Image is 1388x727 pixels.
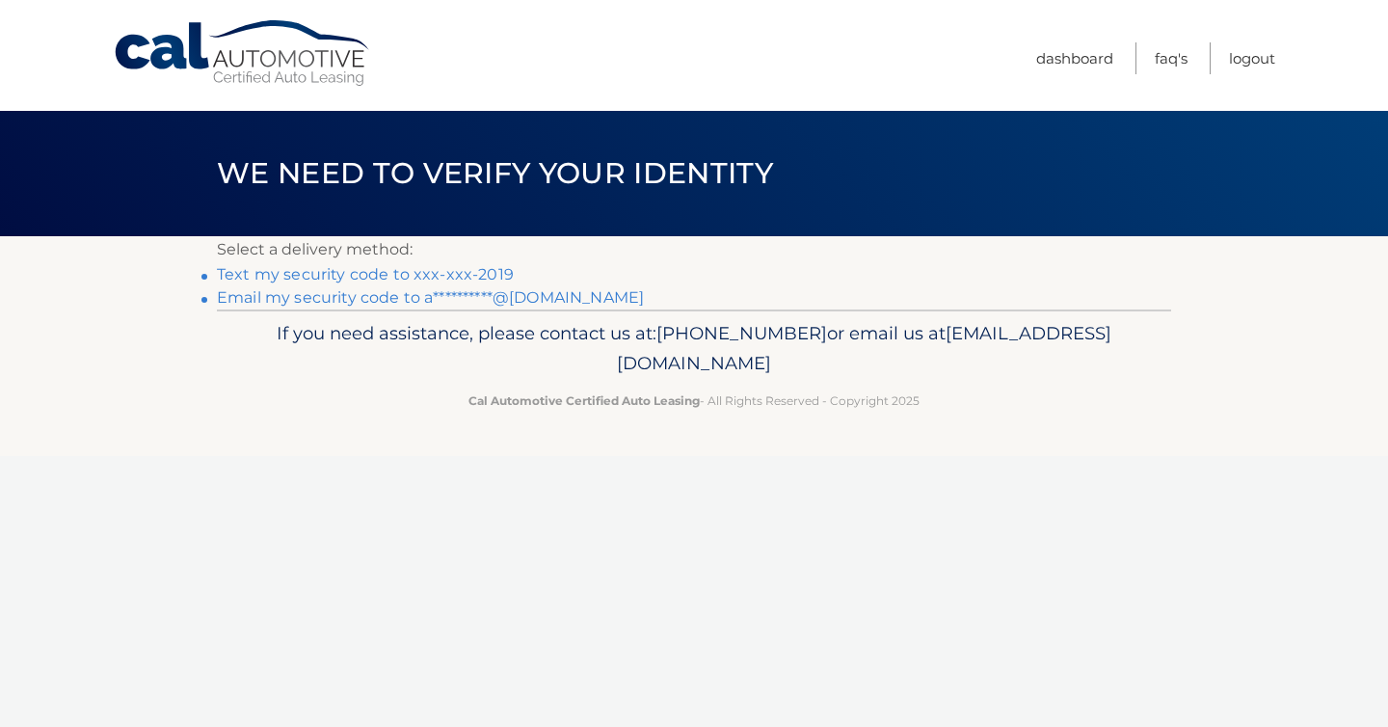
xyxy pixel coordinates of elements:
a: Cal Automotive [113,19,373,88]
p: Select a delivery method: [217,236,1171,263]
a: FAQ's [1155,42,1188,74]
a: Text my security code to xxx-xxx-2019 [217,265,514,283]
a: Email my security code to a**********@[DOMAIN_NAME] [217,288,644,307]
span: We need to verify your identity [217,155,773,191]
p: If you need assistance, please contact us at: or email us at [229,318,1159,380]
strong: Cal Automotive Certified Auto Leasing [468,393,700,408]
a: Dashboard [1036,42,1113,74]
p: - All Rights Reserved - Copyright 2025 [229,390,1159,411]
a: Logout [1229,42,1275,74]
span: [PHONE_NUMBER] [656,322,827,344]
